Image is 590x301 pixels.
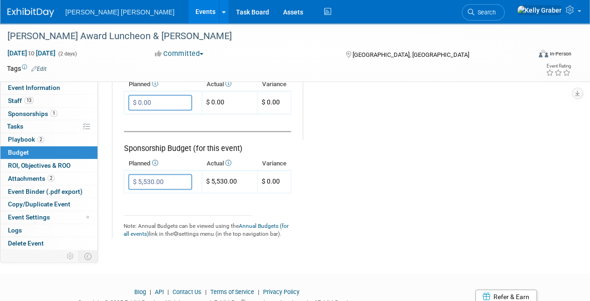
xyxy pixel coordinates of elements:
[24,97,34,104] span: 13
[262,98,280,106] span: $ 0.00
[124,210,292,218] div: _______________________________________________________
[155,288,164,295] a: API
[203,288,209,295] span: |
[202,91,257,114] td: $ 0.00
[27,49,36,57] span: to
[134,288,146,295] a: Blog
[0,172,97,185] a: Attachments2
[539,50,548,57] img: Format-Inperson.png
[489,48,571,62] div: Event Format
[124,218,292,238] div: Note: Annual Budgets can be viewed using the link in the settings menu (in the top navigation bar).
[8,110,57,117] span: Sponsorships
[474,9,496,16] span: Search
[173,288,201,295] a: Contact Us
[8,84,60,91] span: Event Information
[202,78,257,91] th: Actual
[7,49,56,57] span: [DATE] [DATE]
[0,211,97,224] a: Event Settings
[0,82,97,94] a: Event Information
[0,108,97,120] a: Sponsorships1
[0,237,97,250] a: Delete Event
[124,131,291,154] div: Sponsorship Budget (for this event)
[50,110,57,117] span: 1
[8,136,44,143] span: Playbook
[257,78,291,91] th: Variance
[65,8,174,16] span: [PERSON_NAME] [PERSON_NAME]
[202,171,257,193] td: $ 5,530.00
[8,200,70,208] span: Copy/Duplicate Event
[8,226,22,234] span: Logs
[0,159,97,172] a: ROI, Objectives & ROO
[257,157,291,170] th: Variance
[0,95,97,107] a: Staff13
[0,146,97,159] a: Budget
[8,162,70,169] span: ROI, Objectives & ROO
[48,175,55,182] span: 2
[8,188,83,195] span: Event Binder (.pdf export)
[8,149,29,156] span: Budget
[165,288,171,295] span: |
[57,51,77,57] span: (2 days)
[152,49,207,59] button: Committed
[549,50,571,57] div: In-Person
[4,28,523,45] div: [PERSON_NAME] Award Luncheon & [PERSON_NAME]
[62,250,79,262] td: Personalize Event Tab Strip
[462,4,505,21] a: Search
[86,216,89,219] span: Modified Layout
[147,288,153,295] span: |
[124,157,202,170] th: Planned
[7,8,54,17] img: ExhibitDay
[262,178,280,185] span: $ 0.00
[8,239,44,247] span: Delete Event
[263,288,299,295] a: Privacy Policy
[0,198,97,211] a: Copy/Duplicate Event
[7,64,47,73] td: Tags
[0,185,97,198] a: Event Binder (.pdf export)
[37,136,44,143] span: 2
[0,224,97,237] a: Logs
[7,123,23,130] span: Tasks
[31,66,47,72] a: Edit
[352,51,469,58] span: [GEOGRAPHIC_DATA], [GEOGRAPHIC_DATA]
[8,213,50,221] span: Event Settings
[8,175,55,182] span: Attachments
[0,120,97,133] a: Tasks
[517,5,562,15] img: Kelly Graber
[124,78,202,91] th: Planned
[256,288,262,295] span: |
[8,97,34,104] span: Staff
[79,250,98,262] td: Toggle Event Tabs
[210,288,254,295] a: Terms of Service
[546,64,571,68] div: Event Rating
[202,157,257,170] th: Actual
[0,133,97,146] a: Playbook2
